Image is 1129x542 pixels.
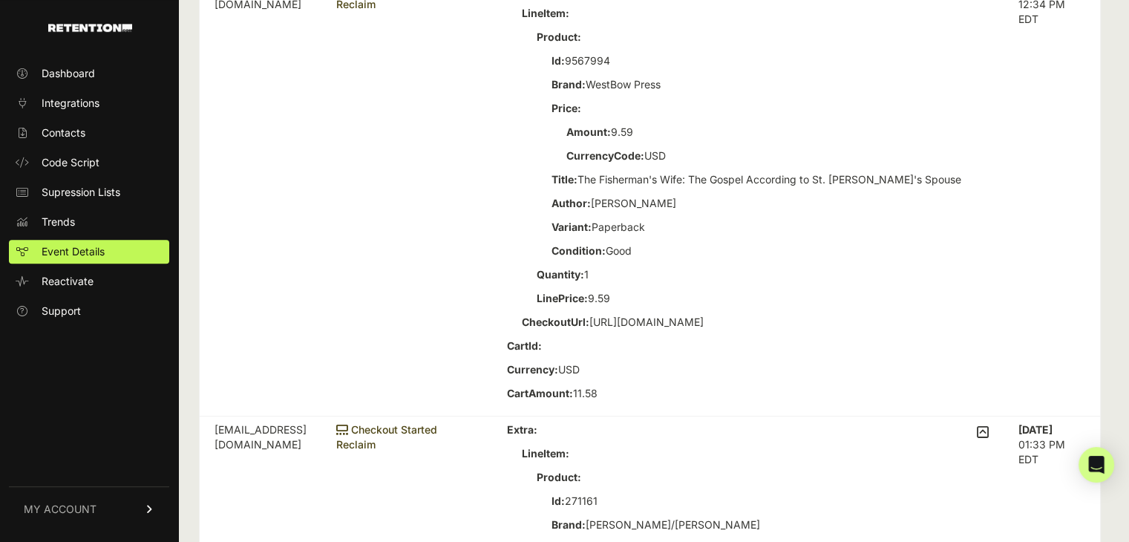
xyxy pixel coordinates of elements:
[552,244,606,257] strong: Condition:
[552,196,961,211] p: [PERSON_NAME]
[507,423,537,436] strong: Extra:
[566,125,961,140] p: 9.59
[552,494,768,509] p: 271161
[552,494,565,507] strong: Id:
[566,148,961,163] p: USD
[552,53,961,68] p: 9567994
[552,518,586,531] strong: Brand:
[507,387,573,399] strong: CartAmount:
[566,149,644,162] strong: CurrencyCode:
[9,180,169,204] a: Supression Lists
[552,220,961,235] p: Paperback
[1018,423,1053,436] strong: [DATE]
[552,78,586,91] strong: Brand:
[42,244,105,259] span: Event Details
[42,185,120,200] span: Supression Lists
[552,197,591,209] strong: Author:
[48,24,132,32] img: Retention.com
[9,121,169,145] a: Contacts
[522,447,569,460] strong: LineItem:
[552,173,577,186] strong: Title:
[537,292,588,304] strong: LinePrice:
[537,471,581,483] strong: Product:
[507,363,558,376] strong: Currency:
[537,268,584,281] strong: Quantity:
[42,304,81,319] span: Support
[42,215,75,229] span: Trends
[9,210,169,234] a: Trends
[522,7,569,19] strong: LineItem:
[566,125,611,138] strong: Amount:
[507,339,542,352] strong: CartId:
[522,316,589,328] strong: CheckoutUrl:
[9,62,169,85] a: Dashboard
[24,502,96,517] span: MY ACCOUNT
[42,66,95,81] span: Dashboard
[42,155,99,170] span: Code Script
[552,517,768,532] p: [PERSON_NAME]/[PERSON_NAME]
[552,54,565,67] strong: Id:
[507,386,961,401] p: 11.58
[537,267,961,282] p: 1
[552,244,961,258] p: Good
[537,30,581,43] strong: Product:
[42,96,99,111] span: Integrations
[42,125,85,140] span: Contacts
[9,91,169,115] a: Integrations
[9,299,169,323] a: Support
[9,486,169,532] a: MY ACCOUNT
[522,315,961,330] p: [URL][DOMAIN_NAME]
[9,270,169,293] a: Reactivate
[552,77,961,92] p: WestBow Press
[552,102,581,114] strong: Price:
[537,291,961,306] p: 9.59
[336,423,437,451] span: Checkout Started Reclaim
[9,240,169,264] a: Event Details
[1079,447,1114,483] div: Open Intercom Messenger
[552,221,592,233] strong: Variant:
[507,362,961,377] p: USD
[552,172,961,187] p: The Fisherman's Wife: The Gospel According to St. [PERSON_NAME]'s Spouse
[9,151,169,174] a: Code Script
[42,274,94,289] span: Reactivate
